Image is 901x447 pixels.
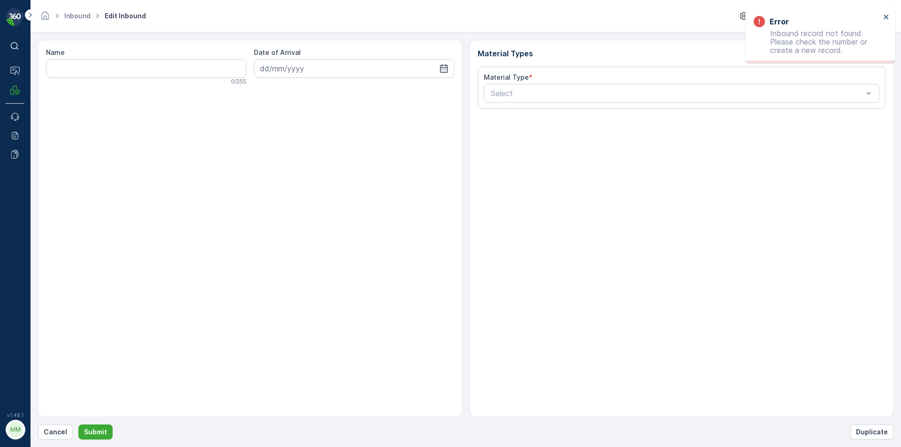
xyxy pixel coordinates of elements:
button: MM [6,420,24,439]
label: Material Type [484,73,529,81]
span: Last Weight : [8,231,53,239]
span: 0 lbs [52,216,68,224]
label: Name [46,48,65,56]
span: Net Amount : [8,216,52,224]
span: Arrive Date : [8,169,50,177]
p: 0 / 255 [231,78,246,85]
a: Inbound [64,12,91,20]
h3: Error [770,16,789,27]
span: Name : [8,154,31,162]
label: Date of Arrival [254,48,301,56]
span: [DATE] [50,169,72,177]
div: MM [8,422,23,437]
span: Edit Inbound [103,11,148,21]
img: logo [6,8,24,26]
p: Select [491,88,863,99]
span: 9202090172491200413422 [31,154,121,162]
p: 9202090172491200413422 [397,8,502,19]
span: 0 lbs [53,231,69,239]
p: Submit [84,427,107,437]
span: US-PI0232 I Rigid Plastics & Beauty [58,200,174,208]
button: close [883,13,890,22]
span: v 1.48.1 [6,412,24,418]
p: Duplicate [856,427,888,437]
span: First Weight : [8,185,53,193]
span: 0 lbs [53,185,69,193]
a: Homepage [40,14,50,22]
p: Inbound record not found. Please check the number or create a new record. [754,29,880,54]
button: Cancel [38,424,73,439]
button: Duplicate [850,424,893,439]
p: Material Types [478,48,886,59]
input: dd/mm/yyyy [254,59,454,78]
p: Cancel [44,427,67,437]
button: Submit [78,424,113,439]
span: Material Type : [8,200,58,208]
